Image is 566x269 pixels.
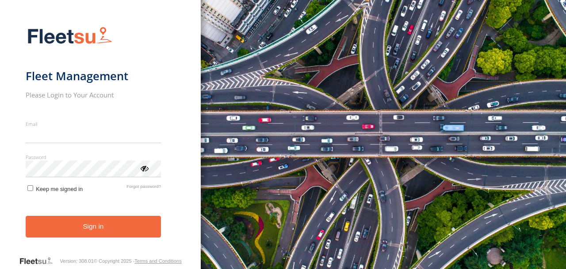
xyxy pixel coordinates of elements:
[26,69,161,83] h1: Fleet Management
[26,154,161,160] label: Password
[26,21,176,256] form: main
[26,121,161,127] label: Email
[60,258,93,264] div: Version: 308.01
[26,25,114,47] img: Fleetsu
[27,185,33,191] input: Keep me signed in
[126,184,161,192] a: Forgot password?
[134,258,181,264] a: Terms and Conditions
[36,186,83,192] span: Keep me signed in
[140,164,149,172] div: ViewPassword
[26,216,161,238] button: Sign in
[94,258,182,264] div: © Copyright 2025 -
[26,90,161,99] h2: Please Login to Your Account
[19,257,60,265] a: Visit our Website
